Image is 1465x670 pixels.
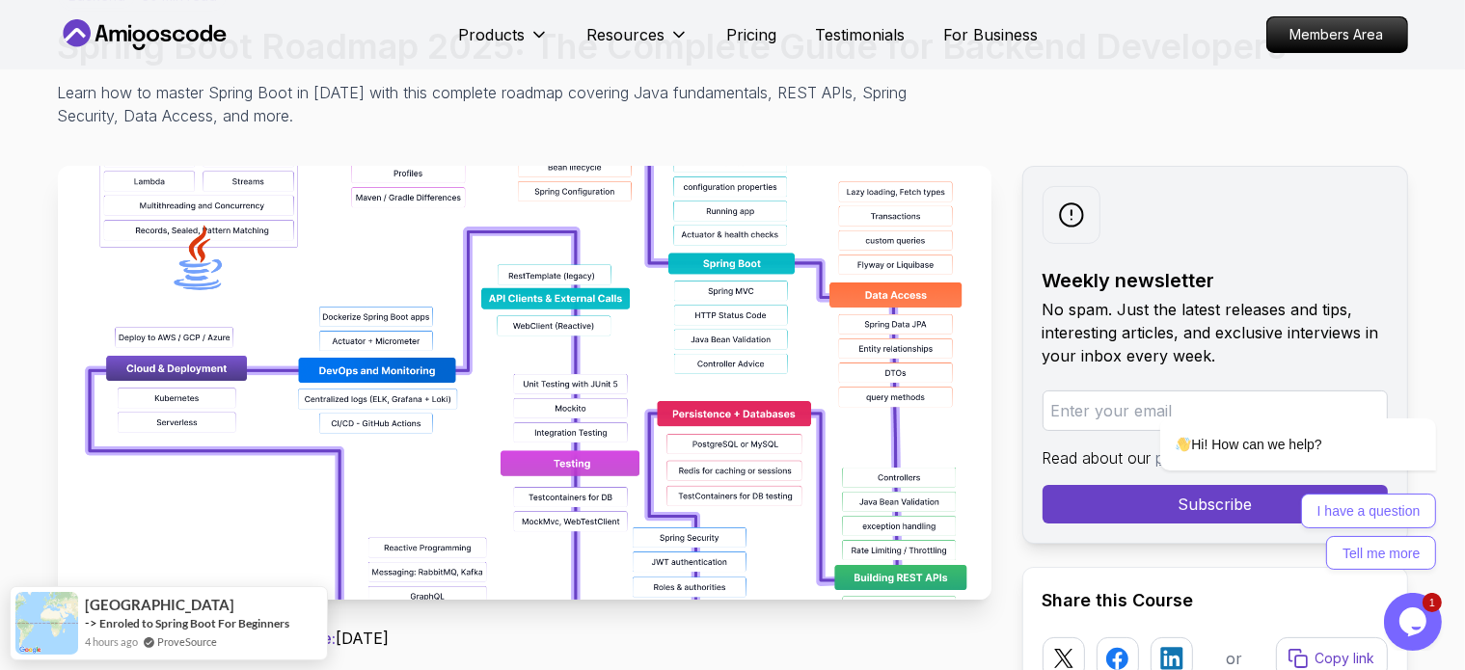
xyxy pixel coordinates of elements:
span: [GEOGRAPHIC_DATA] [85,597,234,613]
span: 4 hours ago [85,633,138,650]
iframe: chat widget [1099,245,1446,583]
p: Members Area [1267,17,1407,52]
h2: Share this Course [1043,587,1388,614]
p: [PERSON_NAME] | [DATE] [58,627,991,650]
h2: Weekly newsletter [1043,267,1388,294]
a: For Business [944,23,1039,46]
p: Copy link [1316,649,1375,668]
input: Enter your email [1043,390,1388,431]
p: or [1226,647,1242,670]
p: Resources [587,23,665,46]
a: Enroled to Spring Boot For Beginners [99,616,289,630]
a: Testimonials [816,23,906,46]
a: ProveSource [157,633,217,650]
span: -> [85,615,97,630]
button: Subscribe [1043,485,1388,523]
p: No spam. Just the latest releases and tips, interesting articles, and exclusive interviews in you... [1043,298,1388,367]
iframe: chat widget [1384,593,1446,651]
p: Read about our . [1043,446,1388,469]
a: Members Area [1266,16,1408,53]
button: Resources [587,23,689,62]
img: provesource social proof notification image [15,592,78,655]
p: Learn how to master Spring Boot in [DATE] with this complete roadmap covering Java fundamentals, ... [58,81,922,127]
img: Spring Boot Roadmap 2025: The Complete Guide for Backend Developers thumbnail [58,166,991,600]
a: Pricing [727,23,777,46]
p: Products [459,23,526,46]
button: Products [459,23,549,62]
